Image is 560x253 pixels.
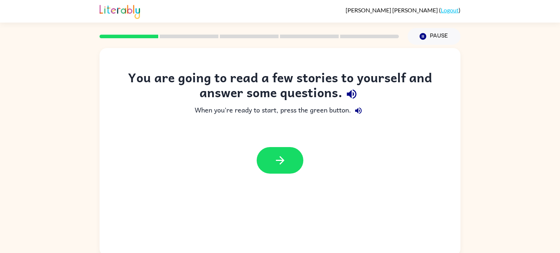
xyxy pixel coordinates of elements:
[346,7,460,13] div: ( )
[100,3,140,19] img: Literably
[408,28,460,45] button: Pause
[441,7,459,13] a: Logout
[346,7,439,13] span: [PERSON_NAME] [PERSON_NAME]
[114,103,446,118] div: When you're ready to start, press the green button.
[114,70,446,103] div: You are going to read a few stories to yourself and answer some questions.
